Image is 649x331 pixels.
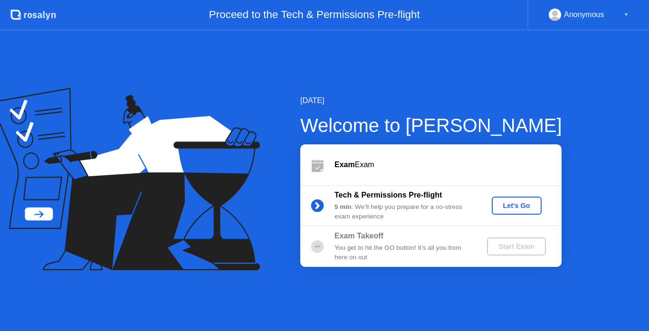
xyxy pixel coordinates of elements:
[334,191,442,199] b: Tech & Permissions Pre-flight
[496,202,538,209] div: Let's Go
[487,237,545,255] button: Start Exam
[300,95,562,106] div: [DATE]
[492,197,542,215] button: Let's Go
[491,243,542,250] div: Start Exam
[334,159,562,170] div: Exam
[334,243,471,263] div: You get to hit the GO button! It’s all you from here on out
[334,232,383,240] b: Exam Takeoff
[564,9,604,21] div: Anonymous
[334,202,471,222] div: : We’ll help you prepare for a no-stress exam experience
[300,111,562,140] div: Welcome to [PERSON_NAME]
[334,203,352,210] b: 5 min
[334,161,355,169] b: Exam
[624,9,629,21] div: ▼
